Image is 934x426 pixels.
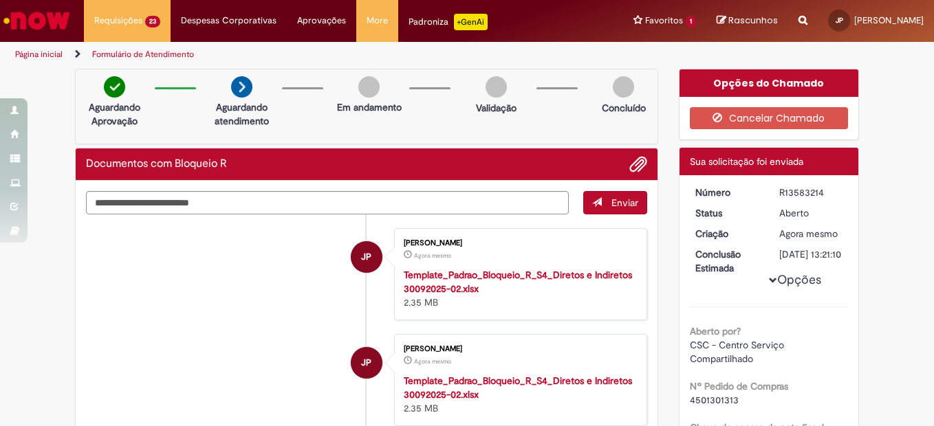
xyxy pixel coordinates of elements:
span: More [367,14,388,27]
button: Adicionar anexos [629,155,647,173]
dt: Conclusão Estimada [685,247,770,275]
span: Requisições [94,14,142,27]
dt: Número [685,186,770,199]
ul: Trilhas de página [10,42,612,67]
span: Rascunhos [728,14,778,27]
p: Concluído [602,101,646,115]
button: Enviar [583,191,647,214]
b: Aberto por? [690,325,741,337]
span: JP [361,346,371,379]
span: 4501301313 [690,394,739,406]
span: JP [361,240,371,273]
a: Template_Padrao_Bloqueio_R_S4_Diretos e Indiretos 30092025-02.xlsx [404,374,632,401]
img: arrow-next.png [231,76,252,98]
p: Em andamento [337,100,402,114]
img: img-circle-grey.png [613,76,634,98]
span: Despesas Corporativas [181,14,276,27]
div: Jessica de Oliveira Parenti [351,241,382,273]
div: Padroniza [409,14,488,30]
a: Formulário de Atendimento [92,49,194,60]
time: 30/09/2025 17:20:51 [414,357,451,366]
span: [PERSON_NAME] [854,14,924,26]
p: Validação [476,101,517,115]
div: 2.35 MB [404,268,633,309]
span: 23 [145,16,160,27]
span: Favoritos [645,14,683,27]
div: [PERSON_NAME] [404,239,633,247]
dt: Criação [685,227,770,240]
span: 1 [686,16,696,27]
div: 2.35 MB [404,374,633,415]
p: Aguardando Aprovação [81,100,148,128]
img: img-circle-grey.png [358,76,380,98]
span: CSC - Centro Serviço Compartilhado [690,339,787,365]
span: Sua solicitação foi enviada [690,155,803,168]
span: Enviar [611,197,638,209]
div: Aberto [779,206,843,220]
h2: Documentos com Bloqueio R Histórico de tíquete [86,158,227,170]
a: Rascunhos [717,14,778,27]
img: img-circle-grey.png [486,76,507,98]
span: Agora mesmo [779,227,838,240]
img: ServiceNow [1,7,72,34]
div: [DATE] 13:21:10 [779,247,843,261]
time: 30/09/2025 17:20:56 [414,251,451,260]
span: Aprovações [297,14,346,27]
button: Cancelar Chamado [690,107,849,129]
div: R13583214 [779,186,843,199]
dt: Status [685,206,770,220]
span: Agora mesmo [414,251,451,260]
b: Nº Pedido de Compras [690,380,788,392]
a: Página inicial [15,49,63,60]
p: Aguardando atendimento [208,100,275,128]
span: JP [836,16,843,25]
p: +GenAi [454,14,488,30]
div: Opções do Chamado [680,69,859,97]
div: [PERSON_NAME] [404,345,633,353]
div: Jessica de Oliveira Parenti [351,347,382,379]
img: check-circle-green.png [104,76,125,98]
a: Template_Padrao_Bloqueio_R_S4_Diretos e Indiretos 30092025-02.xlsx [404,269,632,295]
textarea: Digite sua mensagem aqui... [86,191,569,214]
div: 30/09/2025 17:21:06 [779,227,843,240]
span: Agora mesmo [414,357,451,366]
